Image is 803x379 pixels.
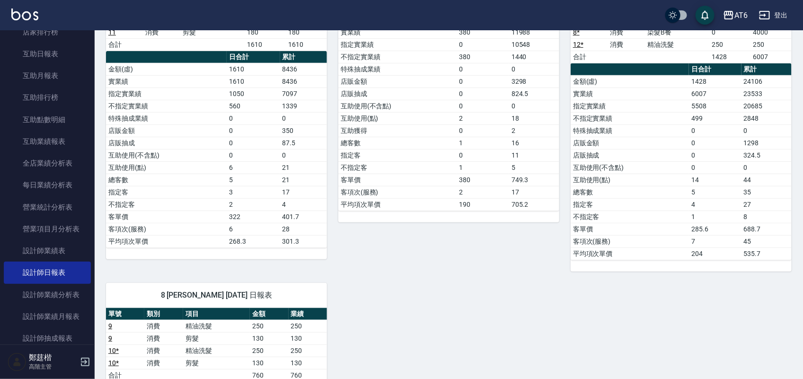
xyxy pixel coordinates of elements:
[106,198,227,211] td: 不指定客
[571,100,689,112] td: 指定實業績
[689,124,741,137] td: 0
[710,26,751,38] td: 0
[4,196,91,218] a: 營業統計分析表
[741,247,792,260] td: 535.7
[571,75,689,88] td: 金額(虛)
[509,186,559,198] td: 17
[183,357,250,369] td: 剪髮
[286,38,327,51] td: 1610
[280,198,327,211] td: 4
[457,124,509,137] td: 0
[4,306,91,327] a: 設計師業績月報表
[689,112,741,124] td: 499
[227,174,280,186] td: 5
[227,186,280,198] td: 3
[4,174,91,196] a: 每日業績分析表
[750,26,792,38] td: 4000
[741,161,792,174] td: 0
[755,7,792,24] button: 登出
[338,124,457,137] td: 互助獲得
[280,100,327,112] td: 1339
[144,320,183,332] td: 消費
[741,124,792,137] td: 0
[250,308,288,320] th: 金額
[338,2,559,211] table: a dense table
[183,332,250,344] td: 剪髮
[227,198,280,211] td: 2
[108,322,112,330] a: 9
[457,112,509,124] td: 2
[144,357,183,369] td: 消費
[106,75,227,88] td: 實業績
[571,137,689,149] td: 店販金額
[457,88,509,100] td: 0
[280,63,327,75] td: 8436
[457,75,509,88] td: 0
[180,26,245,38] td: 剪髮
[509,124,559,137] td: 2
[338,186,457,198] td: 客項次(服務)
[571,198,689,211] td: 指定客
[509,198,559,211] td: 705.2
[4,152,91,174] a: 全店業績分析表
[741,211,792,223] td: 8
[106,51,327,248] table: a dense table
[4,87,91,108] a: 互助排行榜
[457,198,509,211] td: 190
[338,63,457,75] td: 特殊抽成業績
[227,149,280,161] td: 0
[741,112,792,124] td: 2848
[4,240,91,262] a: 設計師業績表
[696,6,715,25] button: save
[689,235,741,247] td: 7
[571,247,689,260] td: 平均項次單價
[227,137,280,149] td: 0
[571,186,689,198] td: 總客數
[689,247,741,260] td: 204
[689,63,741,76] th: 日合計
[280,211,327,223] td: 401.7
[250,344,288,357] td: 250
[106,112,227,124] td: 特殊抽成業績
[741,235,792,247] td: 45
[750,38,792,51] td: 250
[571,235,689,247] td: 客項次(服務)
[4,262,91,283] a: 設計師日報表
[734,9,748,21] div: AT6
[741,88,792,100] td: 23533
[338,100,457,112] td: 互助使用(不含點)
[689,211,741,223] td: 1
[4,65,91,87] a: 互助月報表
[106,235,227,247] td: 平均項次單價
[689,75,741,88] td: 1428
[183,308,250,320] th: 項目
[144,344,183,357] td: 消費
[689,161,741,174] td: 0
[106,88,227,100] td: 指定實業績
[117,291,316,300] span: 8 [PERSON_NAME] [DATE] 日報表
[457,26,509,38] td: 380
[106,186,227,198] td: 指定客
[227,51,280,63] th: 日合計
[280,51,327,63] th: 累計
[29,362,77,371] p: 高階主管
[227,124,280,137] td: 0
[108,28,116,36] a: 11
[741,75,792,88] td: 24106
[280,186,327,198] td: 17
[741,137,792,149] td: 1298
[250,332,288,344] td: 130
[509,137,559,149] td: 16
[250,357,288,369] td: 130
[338,75,457,88] td: 店販金額
[227,88,280,100] td: 1050
[457,174,509,186] td: 380
[571,124,689,137] td: 特殊抽成業績
[144,308,183,320] th: 類別
[457,137,509,149] td: 1
[710,51,751,63] td: 1428
[227,223,280,235] td: 6
[338,174,457,186] td: 客單價
[227,235,280,247] td: 268.3
[338,198,457,211] td: 平均項次單價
